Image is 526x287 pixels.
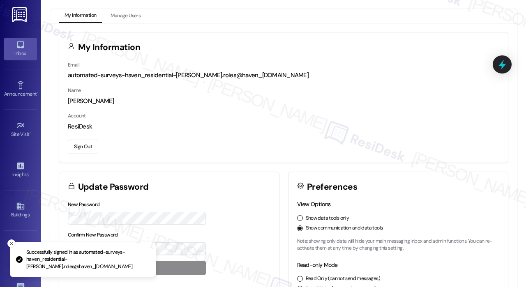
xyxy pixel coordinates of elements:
[297,238,500,252] p: Note: showing only data will hide your main messaging inbox and admin functions. You can re-activ...
[68,71,499,80] div: automated-surveys-haven_residential-[PERSON_NAME].roles@haven_[DOMAIN_NAME]
[68,97,499,106] div: [PERSON_NAME]
[306,215,349,222] label: Show data tools only
[297,200,331,208] label: View Options
[26,249,149,271] p: Successfully signed in as automated-surveys-haven_residential-[PERSON_NAME].roles@haven_[DOMAIN_N...
[297,261,338,269] label: Read-only Mode
[307,183,357,191] h3: Preferences
[4,38,37,60] a: Inbox
[68,113,86,119] label: Account
[30,130,31,136] span: •
[78,183,149,191] h3: Update Password
[4,119,37,141] a: Site Visit •
[37,90,38,96] span: •
[12,7,29,22] img: ResiDesk Logo
[59,9,102,23] button: My Information
[68,232,118,238] label: Confirm New Password
[68,87,81,94] label: Name
[68,122,499,131] div: ResiDesk
[4,240,37,262] a: Leads
[68,62,79,68] label: Email
[4,199,37,221] a: Buildings
[68,201,100,208] label: New Password
[105,9,146,23] button: Manage Users
[306,225,383,232] label: Show communication and data tools
[7,239,16,248] button: Close toast
[306,275,380,282] label: Read Only (cannot send messages)
[28,170,30,176] span: •
[4,159,37,181] a: Insights •
[68,140,98,154] button: Sign Out
[78,43,141,52] h3: My Information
